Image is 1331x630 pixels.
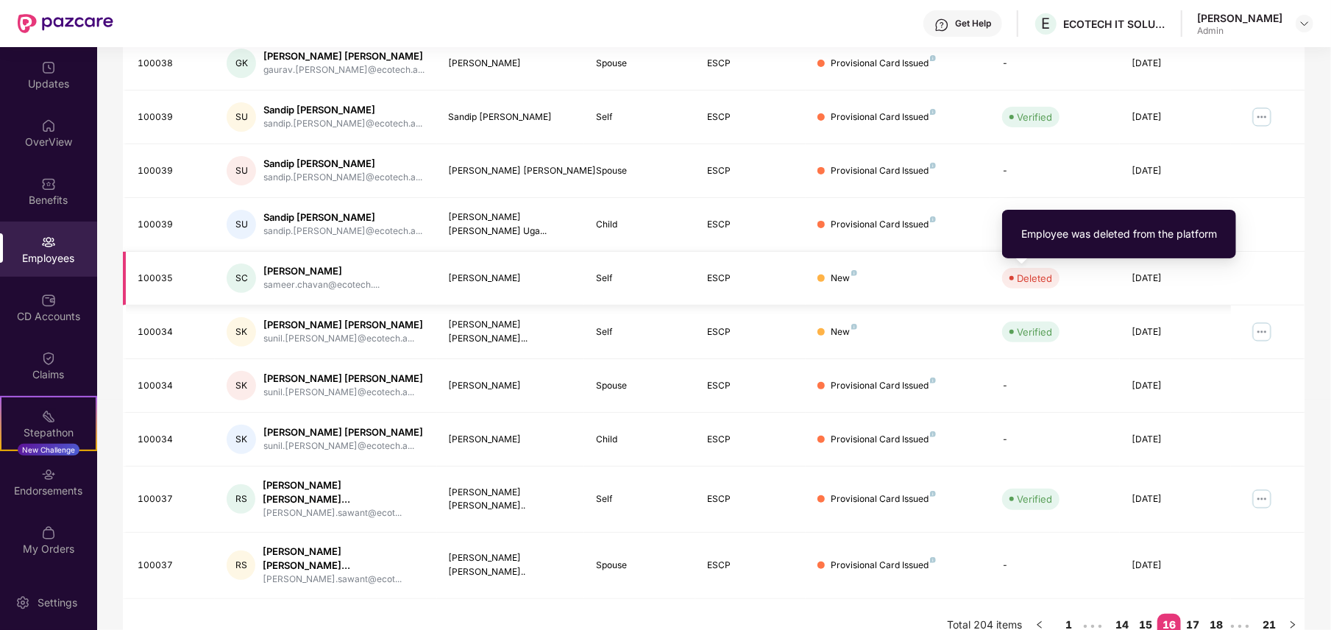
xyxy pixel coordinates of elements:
[707,272,795,286] div: ESCP
[227,371,256,400] div: SK
[707,433,795,447] div: ESCP
[263,318,423,332] div: [PERSON_NAME] [PERSON_NAME]
[18,444,79,456] div: New Challenge
[263,157,422,171] div: Sandip [PERSON_NAME]
[138,164,203,178] div: 100039
[1,425,96,440] div: Stepathon
[263,63,425,77] div: gaurav.[PERSON_NAME]@ecotech.a...
[1132,325,1219,339] div: [DATE]
[596,325,684,339] div: Self
[227,317,256,347] div: SK
[449,551,573,579] div: [PERSON_NAME] [PERSON_NAME]..
[1132,218,1219,232] div: [DATE]
[449,164,573,178] div: [PERSON_NAME] [PERSON_NAME]
[1063,17,1166,31] div: ECOTECH IT SOLUTIONS PRIVATE LIMITED
[227,551,255,580] div: RS
[831,379,936,393] div: Provisional Card Issued
[955,18,991,29] div: Get Help
[41,235,56,249] img: svg+xml;base64,PHN2ZyBpZD0iRW1wbG95ZWVzIiB4bWxucz0iaHR0cDovL3d3dy53My5vcmcvMjAwMC9zdmciIHdpZHRoPS...
[1132,433,1219,447] div: [DATE]
[596,57,684,71] div: Spouse
[263,425,423,439] div: [PERSON_NAME] [PERSON_NAME]
[851,324,857,330] img: svg+xml;base64,PHN2ZyB4bWxucz0iaHR0cDovL3d3dy53My5vcmcvMjAwMC9zdmciIHdpZHRoPSI4IiBoZWlnaHQ9IjgiIH...
[1132,379,1219,393] div: [DATE]
[831,492,936,506] div: Provisional Card Issued
[930,431,936,437] img: svg+xml;base64,PHN2ZyB4bWxucz0iaHR0cDovL3d3dy53My5vcmcvMjAwMC9zdmciIHdpZHRoPSI4IiBoZWlnaHQ9IjgiIH...
[831,218,936,232] div: Provisional Card Issued
[1132,492,1219,506] div: [DATE]
[263,372,423,386] div: [PERSON_NAME] [PERSON_NAME]
[263,478,425,506] div: [PERSON_NAME] [PERSON_NAME]...
[930,491,936,497] img: svg+xml;base64,PHN2ZyB4bWxucz0iaHR0cDovL3d3dy53My5vcmcvMjAwMC9zdmciIHdpZHRoPSI4IiBoZWlnaHQ9IjgiIH...
[227,484,255,514] div: RS
[138,379,203,393] div: 100034
[18,14,113,33] img: New Pazcare Logo
[263,117,422,131] div: sandip.[PERSON_NAME]@ecotech.a...
[990,533,1120,599] td: -
[263,573,425,587] div: [PERSON_NAME].sawant@ecot...
[934,18,949,32] img: svg+xml;base64,PHN2ZyBpZD0iSGVscC0zMngzMiIgeG1sbnM9Imh0dHA6Ly93d3cudzMub3JnLzIwMDAvc3ZnIiB3aWR0aD...
[1197,11,1282,25] div: [PERSON_NAME]
[707,559,795,573] div: ESCP
[930,163,936,169] img: svg+xml;base64,PHN2ZyB4bWxucz0iaHR0cDovL3d3dy53My5vcmcvMjAwMC9zdmciIHdpZHRoPSI4IiBoZWlnaHQ9IjgiIH...
[1299,18,1310,29] img: svg+xml;base64,PHN2ZyBpZD0iRHJvcGRvd24tMzJ4MzIiIHhtbG5zPSJodHRwOi8vd3d3LnczLm9yZy8yMDAwL3N2ZyIgd2...
[707,492,795,506] div: ESCP
[138,433,203,447] div: 100034
[1017,325,1052,339] div: Verified
[930,378,936,383] img: svg+xml;base64,PHN2ZyB4bWxucz0iaHR0cDovL3d3dy53My5vcmcvMjAwMC9zdmciIHdpZHRoPSI4IiBoZWlnaHQ9IjgiIH...
[15,595,30,610] img: svg+xml;base64,PHN2ZyBpZD0iU2V0dGluZy0yMHgyMCIgeG1sbnM9Imh0dHA6Ly93d3cudzMub3JnLzIwMDAvc3ZnIiB3aW...
[1250,487,1274,511] img: manageButton
[1250,320,1274,344] img: manageButton
[707,218,795,232] div: ESCP
[831,433,936,447] div: Provisional Card Issued
[263,49,425,63] div: [PERSON_NAME] [PERSON_NAME]
[1017,110,1052,124] div: Verified
[707,379,795,393] div: ESCP
[138,218,203,232] div: 100039
[1017,271,1052,286] div: Deleted
[1132,272,1219,286] div: [DATE]
[449,110,573,124] div: Sandip [PERSON_NAME]
[449,433,573,447] div: [PERSON_NAME]
[41,467,56,482] img: svg+xml;base64,PHN2ZyBpZD0iRW5kb3JzZW1lbnRzIiB4bWxucz0iaHR0cDovL3d3dy53My5vcmcvMjAwMC9zdmciIHdpZH...
[1288,620,1297,629] span: right
[227,210,256,239] div: SU
[990,37,1120,91] td: -
[138,272,203,286] div: 100035
[990,144,1120,198] td: -
[831,325,857,339] div: New
[596,110,684,124] div: Self
[1042,15,1051,32] span: E
[263,103,422,117] div: Sandip [PERSON_NAME]
[138,110,203,124] div: 100039
[831,110,936,124] div: Provisional Card Issued
[930,557,936,563] img: svg+xml;base64,PHN2ZyB4bWxucz0iaHR0cDovL3d3dy53My5vcmcvMjAwMC9zdmciIHdpZHRoPSI4IiBoZWlnaHQ9IjgiIH...
[1132,110,1219,124] div: [DATE]
[990,198,1120,252] td: -
[831,559,936,573] div: Provisional Card Issued
[707,110,795,124] div: ESCP
[990,413,1120,467] td: -
[930,55,936,61] img: svg+xml;base64,PHN2ZyB4bWxucz0iaHR0cDovL3d3dy53My5vcmcvMjAwMC9zdmciIHdpZHRoPSI4IiBoZWlnaHQ9IjgiIH...
[449,272,573,286] div: [PERSON_NAME]
[930,109,936,115] img: svg+xml;base64,PHN2ZyB4bWxucz0iaHR0cDovL3d3dy53My5vcmcvMjAwMC9zdmciIHdpZHRoPSI4IiBoZWlnaHQ9IjgiIH...
[227,263,256,293] div: SC
[263,224,422,238] div: sandip.[PERSON_NAME]@ecotech.a...
[831,272,857,286] div: New
[263,264,380,278] div: [PERSON_NAME]
[596,379,684,393] div: Spouse
[41,60,56,75] img: svg+xml;base64,PHN2ZyBpZD0iVXBkYXRlZCIgeG1sbnM9Imh0dHA6Ly93d3cudzMub3JnLzIwMDAvc3ZnIiB3aWR0aD0iMj...
[596,433,684,447] div: Child
[263,545,425,573] div: [PERSON_NAME] [PERSON_NAME]...
[263,278,380,292] div: sameer.chavan@ecotech....
[227,425,256,454] div: SK
[596,492,684,506] div: Self
[449,486,573,514] div: [PERSON_NAME] [PERSON_NAME]..
[596,218,684,232] div: Child
[41,293,56,308] img: svg+xml;base64,PHN2ZyBpZD0iQ0RfQWNjb3VudHMiIGRhdGEtbmFtZT0iQ0QgQWNjb3VudHMiIHhtbG5zPSJodHRwOi8vd3...
[707,325,795,339] div: ESCP
[263,210,422,224] div: Sandip [PERSON_NAME]
[930,216,936,222] img: svg+xml;base64,PHN2ZyB4bWxucz0iaHR0cDovL3d3dy53My5vcmcvMjAwMC9zdmciIHdpZHRoPSI4IiBoZWlnaHQ9IjgiIH...
[138,325,203,339] div: 100034
[596,272,684,286] div: Self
